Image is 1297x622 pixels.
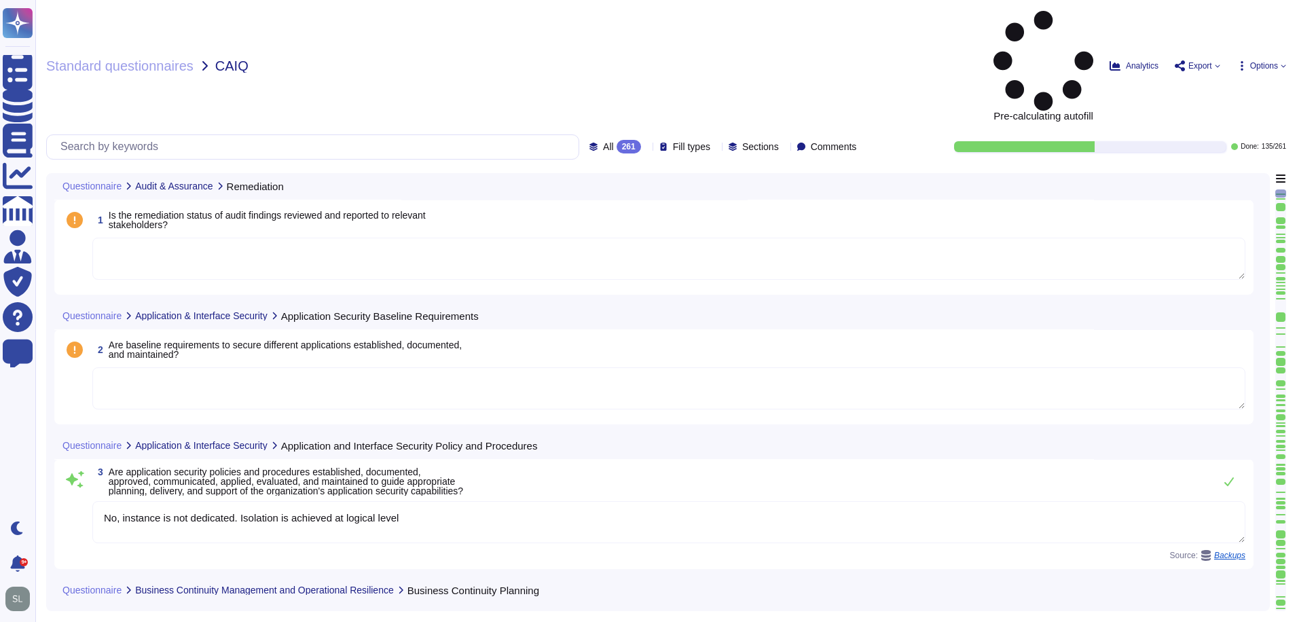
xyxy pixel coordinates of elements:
button: Analytics [1110,60,1158,71]
span: Business Continuity Planning [407,585,539,596]
span: Options [1250,62,1278,70]
span: Are baseline requirements to secure different applications established, documented, and maintained? [109,340,462,360]
span: Source: [1170,550,1245,561]
span: Backups [1214,551,1245,560]
div: 9+ [20,558,28,566]
span: Are application security policies and procedures established, documented, approved, communicated,... [109,466,463,496]
span: Application Security Baseline Requirements [281,311,479,321]
span: Pre-calculating autofill [993,11,1093,121]
span: Audit & Assurance [135,181,213,191]
span: 3 [92,467,103,477]
span: Business Continuity Management and Operational Resilience [135,585,394,595]
span: 1 [92,215,103,225]
span: All [603,142,614,151]
span: Analytics [1126,62,1158,70]
span: 135 / 261 [1262,143,1286,150]
input: Search by keywords [54,135,579,159]
div: 261 [617,140,641,153]
span: Export [1188,62,1212,70]
span: Questionnaire [62,311,122,321]
span: Fill types [673,142,710,151]
span: Application and Interface Security Policy and Procedures [281,441,538,451]
span: Questionnaire [62,181,122,191]
span: Questionnaire [62,441,122,450]
span: Questionnaire [62,585,122,595]
span: Comments [811,142,857,151]
span: CAIQ [215,59,249,73]
span: Remediation [227,181,284,191]
span: Sections [742,142,779,151]
button: user [3,584,39,614]
span: Done: [1241,143,1259,150]
img: user [5,587,30,611]
span: Application & Interface Security [135,311,268,321]
span: Is the remediation status of audit findings reviewed and reported to relevant stakeholders? [109,210,426,230]
span: Application & Interface Security [135,441,268,450]
textarea: No, instance is not dedicated. Isolation is achieved at logical level [92,501,1245,543]
span: 2 [92,345,103,354]
span: Standard questionnaires [46,59,194,73]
